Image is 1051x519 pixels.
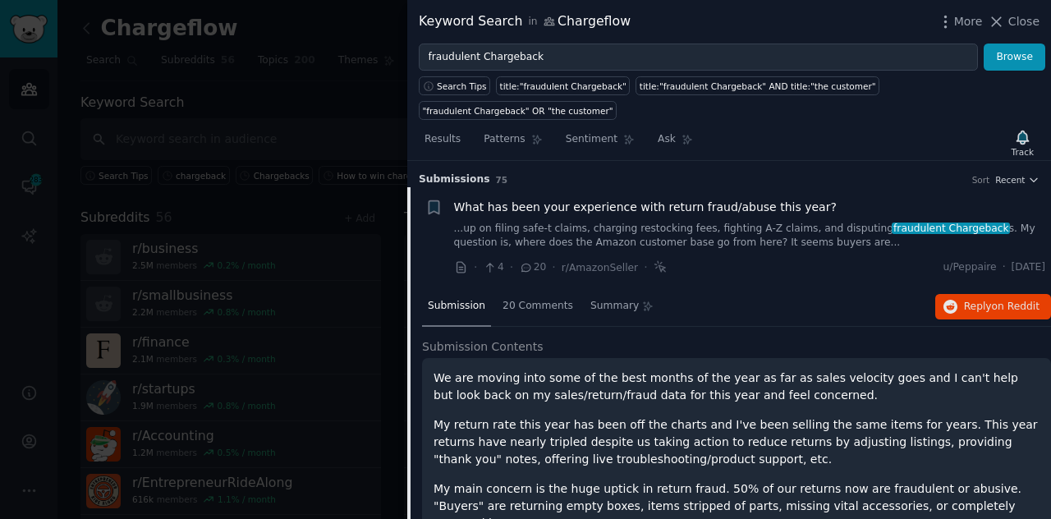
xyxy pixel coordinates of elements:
div: Keyword Search Chargeflow [419,11,631,32]
span: More [954,13,983,30]
a: What has been your experience with return fraud/abuse this year? [454,199,837,216]
span: on Reddit [992,301,1040,312]
p: My return rate this year has been off the charts and I've been selling the same items for years. ... [434,416,1040,468]
span: · [644,259,647,276]
button: Replyon Reddit [935,294,1051,320]
div: title:"fraudulent Chargeback" AND title:"the customer" [640,80,876,92]
span: Summary [590,299,639,314]
a: Sentiment [560,126,640,160]
span: Reply [964,300,1040,315]
span: · [1003,260,1006,275]
span: 20 [519,260,546,275]
span: · [552,259,555,276]
button: Track [1006,126,1040,160]
a: ...up on filing safe-t claims, charging restocking fees, fighting A-Z claims, and disputingfraudu... [454,222,1046,250]
div: Track [1012,146,1034,158]
span: in [528,15,537,30]
p: We are moving into some of the best months of the year as far as sales velocity goes and I can't ... [434,370,1040,404]
a: title:"fraudulent Chargeback" [496,76,630,95]
a: "fraudulent Chargeback" OR "the customer" [419,101,617,120]
div: "fraudulent Chargeback" OR "the customer" [423,105,613,117]
span: r/AmazonSeller [562,262,638,273]
span: Sentiment [566,132,617,147]
a: Patterns [478,126,548,160]
button: Search Tips [419,76,490,95]
span: Ask [658,132,676,147]
span: fraudulent Chargeback [892,223,1010,234]
span: Close [1008,13,1040,30]
div: title:"fraudulent Chargeback" [500,80,626,92]
span: Submission [428,299,485,314]
span: 4 [483,260,503,275]
span: Results [425,132,461,147]
span: u/Peppaire [943,260,997,275]
span: 20 Comments [503,299,573,314]
span: Submission Contents [422,338,544,356]
span: · [474,259,477,276]
span: · [510,259,513,276]
input: Try a keyword related to your business [419,44,978,71]
span: Search Tips [437,80,487,92]
a: Results [419,126,466,160]
span: Patterns [484,132,525,147]
button: Close [988,13,1040,30]
div: Sort [972,174,990,186]
span: 75 [496,175,508,185]
span: [DATE] [1012,260,1045,275]
button: More [937,13,983,30]
button: Recent [995,174,1040,186]
span: Recent [995,174,1025,186]
button: Browse [984,44,1045,71]
a: title:"fraudulent Chargeback" AND title:"the customer" [636,76,879,95]
span: Submission s [419,172,490,187]
a: Ask [652,126,699,160]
